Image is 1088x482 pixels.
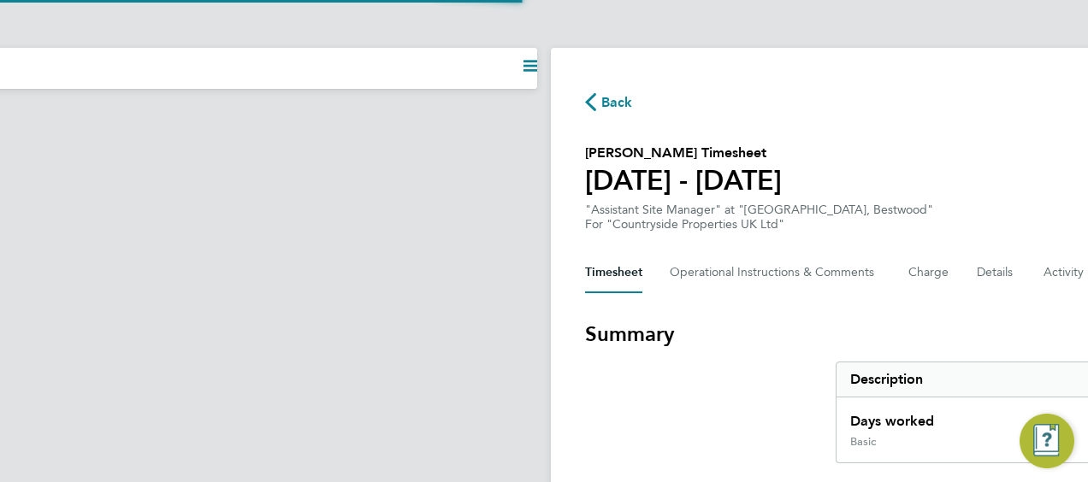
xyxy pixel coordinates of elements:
[1020,414,1074,468] button: Engage Resource Center
[585,203,933,232] div: "Assistant Site Manager" at "[GEOGRAPHIC_DATA], Bestwood"
[585,91,633,113] button: Back
[585,163,782,197] h1: [DATE] - [DATE]
[585,252,642,293] button: Timesheet
[585,217,933,232] div: For "Countryside Properties UK Ltd"
[908,252,949,293] button: Charge
[585,143,782,163] h2: [PERSON_NAME] Timesheet
[977,252,1016,293] button: Details
[601,92,633,113] span: Back
[670,252,881,293] button: Operational Instructions & Comments
[850,435,876,449] div: Basic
